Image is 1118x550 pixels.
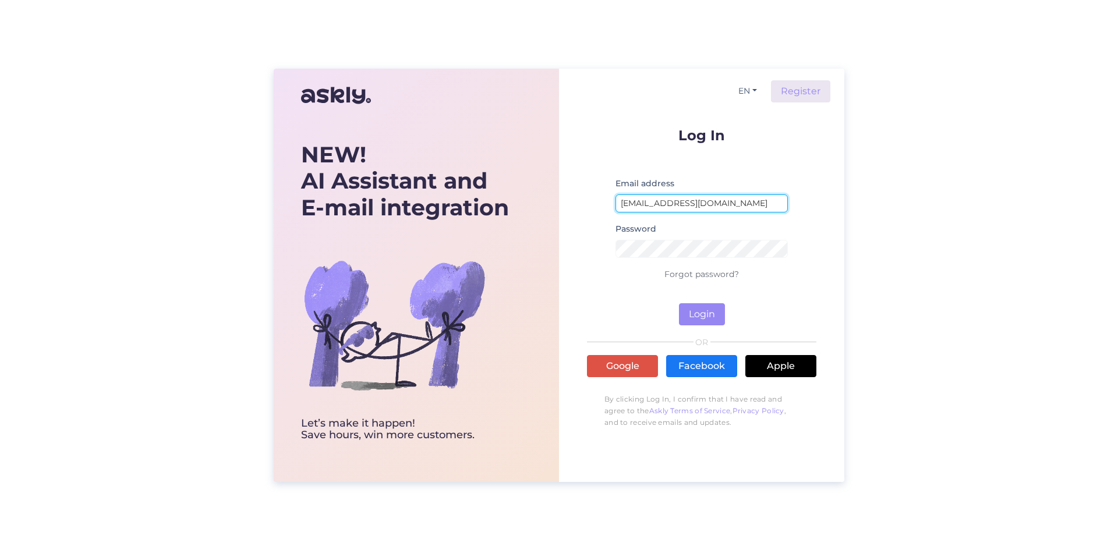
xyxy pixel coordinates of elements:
img: bg-askly [301,232,487,418]
p: Log In [587,128,816,143]
a: Privacy Policy [733,406,784,415]
div: AI Assistant and E-mail integration [301,141,509,221]
a: Google [587,355,658,377]
a: Facebook [666,355,737,377]
input: Enter email [615,194,788,212]
button: Login [679,303,725,325]
div: Let’s make it happen! Save hours, win more customers. [301,418,509,441]
label: Password [615,223,656,235]
label: Email address [615,178,674,190]
a: Register [771,80,830,102]
a: Forgot password? [664,269,739,279]
a: Apple [745,355,816,377]
span: OR [694,338,710,346]
img: Askly [301,81,371,109]
button: EN [734,83,762,100]
a: Askly Terms of Service [649,406,731,415]
b: NEW! [301,141,366,168]
p: By clicking Log In, I confirm that I have read and agree to the , , and to receive emails and upd... [587,388,816,434]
